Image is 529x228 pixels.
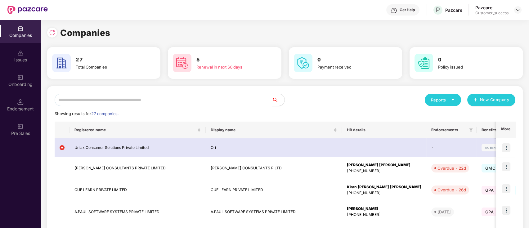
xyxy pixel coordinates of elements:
h3: 27 [76,56,143,64]
div: Overdue - 26d [437,187,466,193]
div: Kiran [PERSON_NAME] [PERSON_NAME] [347,184,421,190]
th: Registered name [69,122,206,138]
h3: 0 [438,56,505,64]
div: Pazcare [475,5,509,11]
span: Showing results for [55,111,119,116]
div: Get Help [400,7,415,12]
div: Policy issued [438,64,505,70]
span: filter [469,128,473,132]
div: Overdue - 22d [437,165,466,171]
img: svg+xml;base64,PHN2ZyBpZD0iQ29tcGFuaWVzIiB4bWxucz0iaHR0cDovL3d3dy53My5vcmcvMjAwMC9zdmciIHdpZHRoPS... [17,25,24,32]
th: HR details [342,122,426,138]
div: Payment received [317,64,385,70]
td: A.PAUL SOFTWARE SYSTEMS PRIVATE LIMITED [69,201,206,223]
button: search [272,94,285,106]
button: plusNew Company [467,94,515,106]
img: icon [502,206,510,215]
td: CUE LEARN PRIVATE LIMITED [69,179,206,201]
span: plus [473,98,477,103]
th: More [496,122,515,138]
img: svg+xml;base64,PHN2ZyB4bWxucz0iaHR0cDovL3d3dy53My5vcmcvMjAwMC9zdmciIHdpZHRoPSI2MCIgaGVpZ2h0PSI2MC... [415,54,433,72]
span: caret-down [451,98,455,102]
img: svg+xml;base64,PHN2ZyBpZD0iSGVscC0zMngzMiIgeG1sbnM9Imh0dHA6Ly93d3cudzMub3JnLzIwMDAvc3ZnIiB3aWR0aD... [391,7,397,14]
div: Total Companies [76,64,143,70]
img: svg+xml;base64,PHN2ZyB4bWxucz0iaHR0cDovL3d3dy53My5vcmcvMjAwMC9zdmciIHdpZHRoPSIxMjIiIGhlaWdodD0iMj... [482,144,519,151]
div: [PERSON_NAME] [PERSON_NAME] [347,162,421,168]
div: [PERSON_NAME] [347,206,421,212]
span: New Company [480,97,509,103]
img: svg+xml;base64,PHN2ZyBpZD0iSXNzdWVzX2Rpc2FibGVkIiB4bWxucz0iaHR0cDovL3d3dy53My5vcmcvMjAwMC9zdmciIH... [17,50,24,56]
div: Pazcare [445,7,462,13]
span: GMC [482,164,499,172]
div: [PHONE_NUMBER] [347,212,421,218]
img: icon [502,162,510,171]
span: Display name [211,127,332,132]
span: 27 companies. [91,111,119,116]
h3: 0 [317,56,385,64]
td: A.PAUL SOFTWARE SYSTEMS PRIVATE LIMITED [206,201,342,223]
img: svg+xml;base64,PHN2ZyB3aWR0aD0iMjAiIGhlaWdodD0iMjAiIHZpZXdCb3g9IjAgMCAyMCAyMCIgZmlsbD0ibm9uZSIgeG... [17,74,24,81]
td: CUE LEARN PRIVATE LIMITED [206,179,342,201]
span: Registered name [74,127,196,132]
td: [PERSON_NAME] CONSULTANTS PRIVATE LIMITED [69,157,206,179]
div: [PHONE_NUMBER] [347,190,421,196]
td: - [426,138,477,157]
img: svg+xml;base64,PHN2ZyBpZD0iUmVsb2FkLTMyeDMyIiB4bWxucz0iaHR0cDovL3d3dy53My5vcmcvMjAwMC9zdmciIHdpZH... [49,29,55,36]
div: [PHONE_NUMBER] [347,168,421,174]
td: Unlax Consumer Solutions Private Limited [69,138,206,157]
th: Display name [206,122,342,138]
td: [PERSON_NAME] CONSULTANTS P LTD [206,157,342,179]
img: svg+xml;base64,PHN2ZyB3aWR0aD0iMjAiIGhlaWdodD0iMjAiIHZpZXdCb3g9IjAgMCAyMCAyMCIgZmlsbD0ibm9uZSIgeG... [17,123,24,130]
img: svg+xml;base64,PHN2ZyB4bWxucz0iaHR0cDovL3d3dy53My5vcmcvMjAwMC9zdmciIHdpZHRoPSI2MCIgaGVpZ2h0PSI2MC... [52,54,71,72]
img: icon [502,184,510,193]
h3: 5 [196,56,264,64]
td: Ori [206,138,342,157]
div: Reports [431,97,455,103]
span: GPA [482,186,497,194]
img: svg+xml;base64,PHN2ZyB4bWxucz0iaHR0cDovL3d3dy53My5vcmcvMjAwMC9zdmciIHdpZHRoPSI2MCIgaGVpZ2h0PSI2MC... [173,54,191,72]
span: search [272,97,285,102]
h1: Companies [60,26,110,40]
span: P [436,6,440,14]
img: svg+xml;base64,PHN2ZyB3aWR0aD0iMTQuNSIgaGVpZ2h0PSIxNC41IiB2aWV3Qm94PSIwIDAgMTYgMTYiIGZpbGw9Im5vbm... [17,99,24,105]
img: svg+xml;base64,PHN2ZyB4bWxucz0iaHR0cDovL3d3dy53My5vcmcvMjAwMC9zdmciIHdpZHRoPSIxMiIgaGVpZ2h0PSIxMi... [60,145,65,150]
img: New Pazcare Logo [7,6,48,14]
div: Renewal in next 60 days [196,64,264,70]
img: svg+xml;base64,PHN2ZyBpZD0iRHJvcGRvd24tMzJ4MzIiIHhtbG5zPSJodHRwOi8vd3d3LnczLm9yZy8yMDAwL3N2ZyIgd2... [515,7,520,12]
span: filter [468,126,474,134]
img: svg+xml;base64,PHN2ZyB4bWxucz0iaHR0cDovL3d3dy53My5vcmcvMjAwMC9zdmciIHdpZHRoPSI2MCIgaGVpZ2h0PSI2MC... [294,54,312,72]
div: [DATE] [437,209,451,215]
span: GPA [482,208,497,216]
div: Customer_success [475,11,509,16]
span: Endorsements [431,127,467,132]
img: icon [502,143,510,152]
